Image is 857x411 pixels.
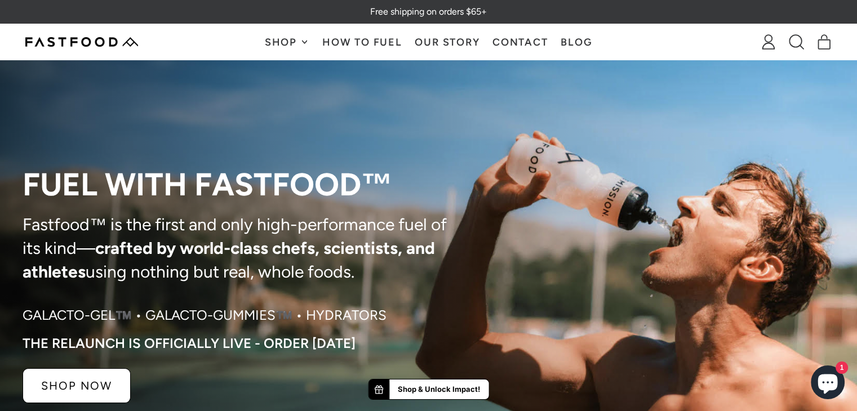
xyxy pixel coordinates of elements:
[23,168,454,202] p: Fuel with Fastfood™
[25,37,138,47] img: Fastfood
[23,213,454,284] p: Fastfood™ is the first and only high-performance fuel of its kind— using nothing but real, whole ...
[23,306,387,324] p: Galacto-Gel™️ • Galacto-Gummies™️ • Hydrators
[554,24,599,60] a: Blog
[258,24,316,60] button: Shop
[23,238,435,282] strong: crafted by world-class chefs, scientists, and athletes
[265,37,300,47] span: Shop
[316,24,408,60] a: How To Fuel
[807,365,848,402] inbox-online-store-chat: Shopify online store chat
[486,24,554,60] a: Contact
[41,380,112,391] p: SHOP NOW
[408,24,486,60] a: Our Story
[23,336,356,351] p: The RELAUNCH IS OFFICIALLY LIVE - ORDER [DATE]
[23,368,131,403] a: SHOP NOW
